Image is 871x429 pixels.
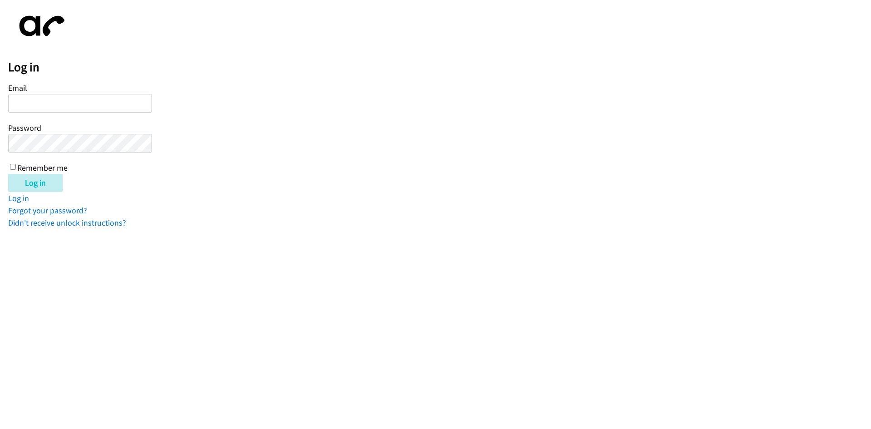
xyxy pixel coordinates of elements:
[8,59,871,75] h2: Log in
[8,8,72,44] img: aphone-8a226864a2ddd6a5e75d1ebefc011f4aa8f32683c2d82f3fb0802fe031f96514.svg
[8,193,29,203] a: Log in
[8,83,27,93] label: Email
[8,205,87,216] a: Forgot your password?
[8,174,63,192] input: Log in
[17,163,68,173] label: Remember me
[8,217,126,228] a: Didn't receive unlock instructions?
[8,123,41,133] label: Password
